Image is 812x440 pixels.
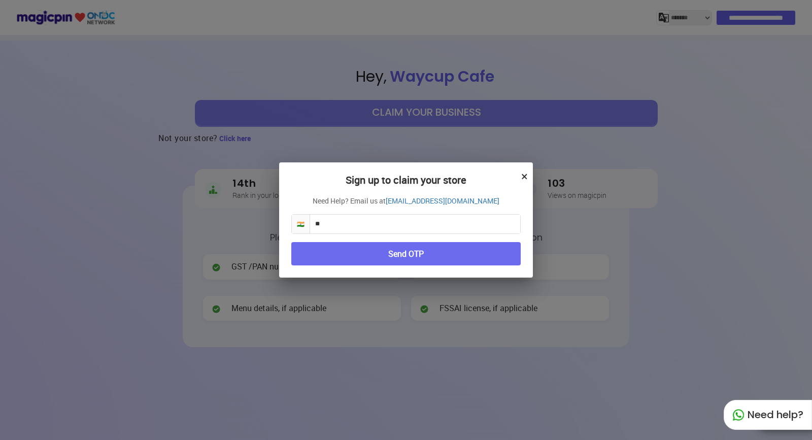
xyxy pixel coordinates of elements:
[386,196,499,206] a: [EMAIL_ADDRESS][DOMAIN_NAME]
[292,215,310,233] span: 🇮🇳
[521,167,528,185] button: ×
[732,409,745,421] img: whatapp_green.7240e66a.svg
[724,400,812,430] div: Need help?
[291,175,521,196] h2: Sign up to claim your store
[291,242,521,266] button: Send OTP
[291,196,521,206] p: Need Help? Email us at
